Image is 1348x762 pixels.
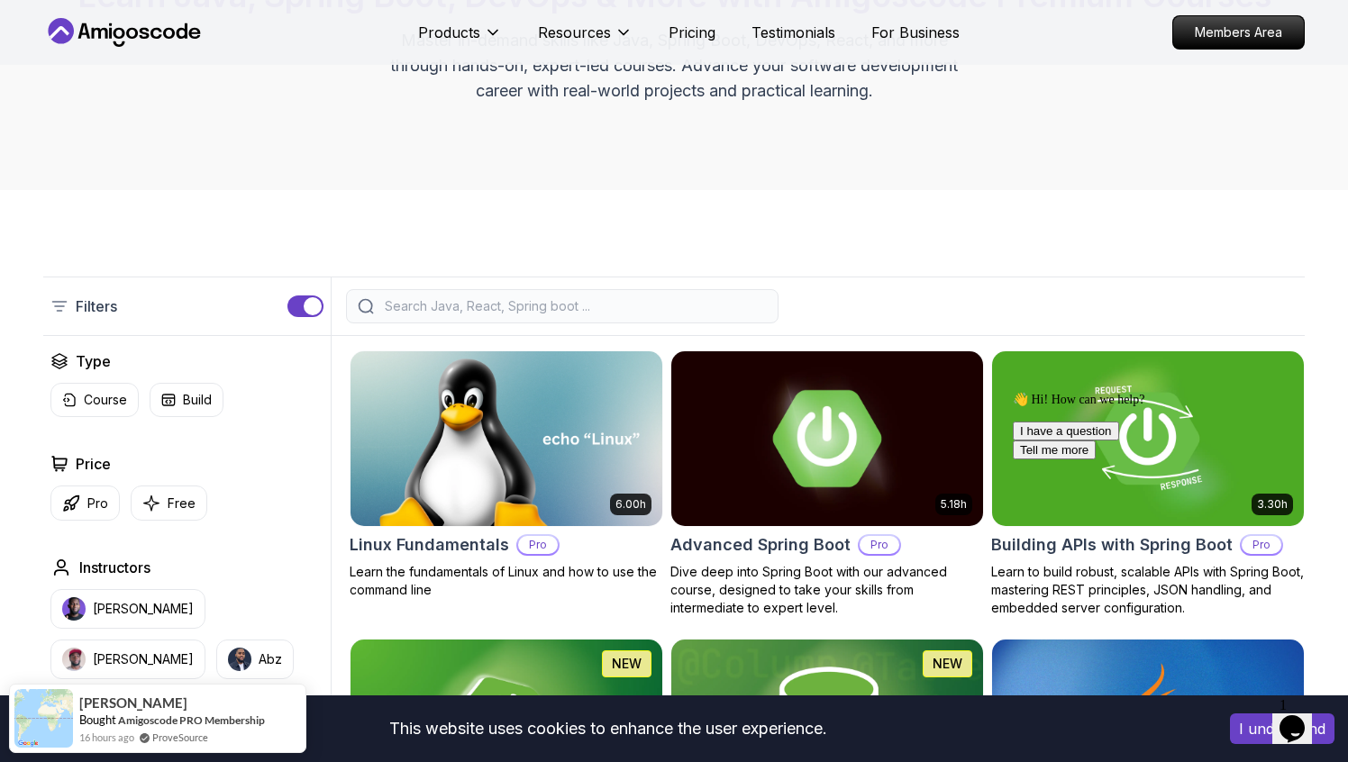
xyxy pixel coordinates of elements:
[62,648,86,671] img: instructor img
[670,532,851,558] h2: Advanced Spring Boot
[79,730,134,745] span: 16 hours ago
[76,295,117,317] p: Filters
[1230,713,1334,744] button: Accept cookies
[669,22,715,43] a: Pricing
[14,689,73,748] img: provesource social proof notification image
[7,56,90,75] button: Tell me more
[992,351,1304,526] img: Building APIs with Spring Boot card
[50,485,120,521] button: Pro
[670,563,984,617] p: Dive deep into Spring Boot with our advanced course, designed to take your skills from intermedia...
[84,391,127,409] p: Course
[860,536,899,554] p: Pro
[131,485,207,521] button: Free
[7,8,139,22] span: 👋 Hi! How can we help?
[381,297,767,315] input: Search Java, React, Spring boot ...
[418,22,502,58] button: Products
[418,22,480,43] p: Products
[518,536,558,554] p: Pro
[87,494,108,513] p: Pro
[941,497,967,512] p: 5.18h
[79,695,187,711] span: [PERSON_NAME]
[259,650,282,668] p: Abz
[14,709,1203,748] div: This website uses cookies to enhance the user experience.
[50,383,139,417] button: Course
[991,532,1233,558] h2: Building APIs with Spring Boot
[79,712,116,727] span: Bought
[50,589,205,629] button: instructor img[PERSON_NAME]
[1173,16,1304,49] p: Members Area
[7,7,332,75] div: 👋 Hi! How can we help?I have a questionTell me more
[670,350,984,617] a: Advanced Spring Boot card5.18hAdvanced Spring BootProDive deep into Spring Boot with our advanced...
[538,22,633,58] button: Resources
[93,650,194,668] p: [PERSON_NAME]
[7,37,114,56] button: I have a question
[150,383,223,417] button: Build
[933,655,962,673] p: NEW
[76,350,111,372] h2: Type
[76,453,111,475] h2: Price
[663,347,990,530] img: Advanced Spring Boot card
[991,350,1305,617] a: Building APIs with Spring Boot card3.30hBuilding APIs with Spring BootProLearn to build robust, s...
[615,497,646,512] p: 6.00h
[612,655,642,673] p: NEW
[871,22,960,43] a: For Business
[1272,690,1330,744] iframe: chat widget
[79,557,150,578] h2: Instructors
[1006,385,1330,681] iframe: chat widget
[538,22,611,43] p: Resources
[351,351,662,526] img: Linux Fundamentals card
[350,350,663,599] a: Linux Fundamentals card6.00hLinux FundamentalsProLearn the fundamentals of Linux and how to use t...
[350,563,663,599] p: Learn the fundamentals of Linux and how to use the command line
[183,391,212,409] p: Build
[350,532,509,558] h2: Linux Fundamentals
[1172,15,1305,50] a: Members Area
[371,28,977,104] p: Master in-demand skills like Java, Spring Boot, DevOps, React, and more through hands-on, expert-...
[152,730,208,745] a: ProveSource
[168,494,196,513] p: Free
[93,600,194,618] p: [PERSON_NAME]
[991,563,1305,617] p: Learn to build robust, scalable APIs with Spring Boot, mastering REST principles, JSON handling, ...
[118,713,265,727] a: Amigoscode PRO Membership
[216,640,294,679] button: instructor imgAbz
[50,640,205,679] button: instructor img[PERSON_NAME]
[62,597,86,621] img: instructor img
[228,648,251,671] img: instructor img
[751,22,835,43] a: Testimonials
